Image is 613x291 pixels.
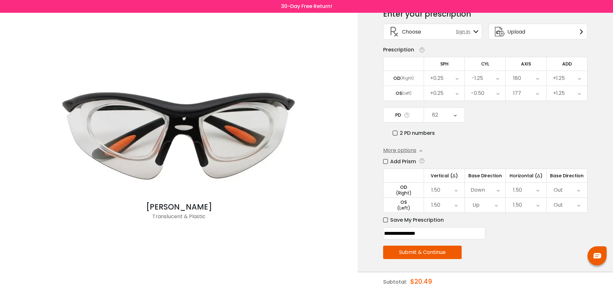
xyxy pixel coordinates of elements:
td: Base Direction [547,169,587,182]
div: Enter your prescription [383,8,471,20]
td: CYL [465,57,506,71]
i: Prism [419,157,425,164]
div: -0.50 [471,87,484,100]
div: (Left) [402,90,412,96]
div: Out [554,184,563,196]
div: [PERSON_NAME] [51,201,306,213]
td: PD [383,107,424,123]
div: 1.50 [513,199,522,211]
span: Upload [507,28,525,36]
div: (Right) [383,190,424,196]
div: +1.25 [553,87,565,100]
img: Translucent Gustavus - Plastic [51,73,306,201]
div: (Right) [400,75,414,81]
span: Sign In [456,28,473,35]
div: 1.50 [431,184,440,196]
td: Horizontal (Δ) [506,169,547,182]
div: +0.25 [430,87,443,100]
div: Prescription [383,46,414,54]
div: OD [383,184,424,190]
div: +1.25 [553,72,565,85]
label: 2 PD numbers [393,129,435,137]
button: Submit & Continue [383,246,462,259]
div: 1.50 [431,199,440,211]
div: 180 [513,72,521,85]
div: OS [396,90,402,96]
td: Vertical (Δ) [424,169,465,182]
span: More options [383,147,416,154]
td: Base Direction [465,169,506,182]
div: 1.50 [513,184,522,196]
div: Down [471,184,485,196]
img: chat [594,253,601,258]
div: $20.49 [410,272,432,291]
div: OD [393,75,400,81]
div: 62 [432,109,438,121]
div: OS [383,199,424,205]
div: Translucent & Plastic [51,213,306,226]
td: ADD [547,57,587,71]
span: Choose [402,28,421,36]
div: +0.25 [430,72,443,85]
div: -1.25 [472,72,483,85]
div: (Left) [383,205,424,211]
label: Save My Prescription [383,216,444,224]
td: SPH [424,57,465,71]
div: Up [473,199,480,211]
div: Out [554,199,563,211]
label: Add Prism [383,157,416,165]
div: 177 [513,87,521,100]
td: AXIS [506,57,547,71]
